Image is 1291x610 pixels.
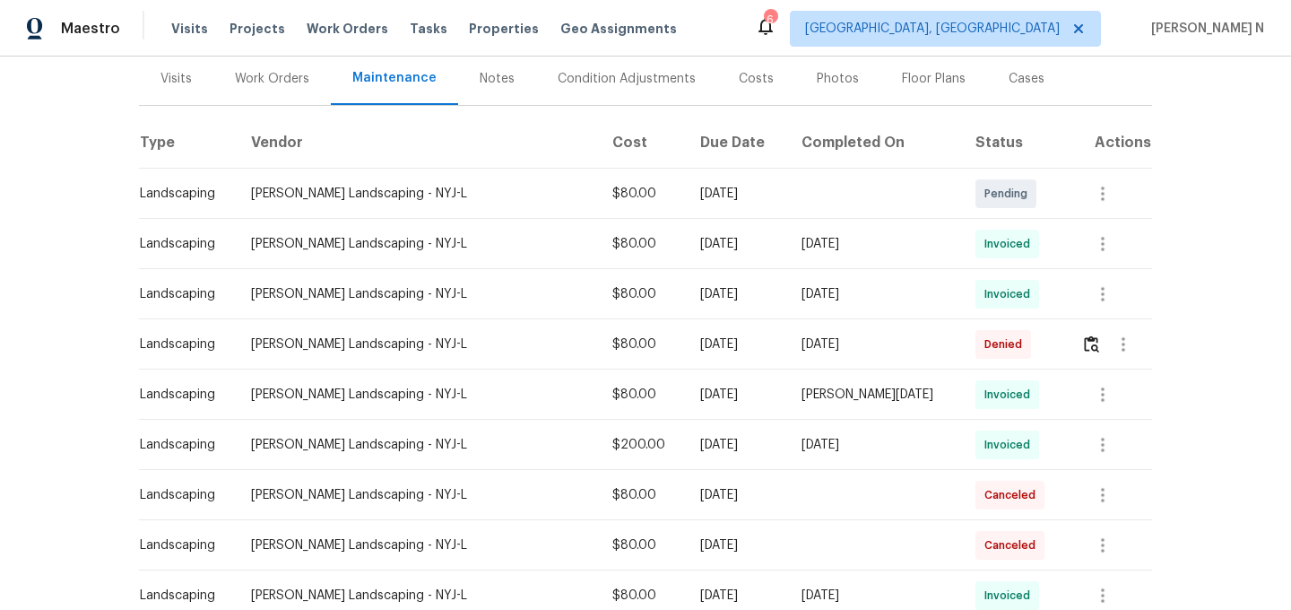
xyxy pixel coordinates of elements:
div: $80.00 [612,486,671,504]
div: [DATE] [801,587,947,605]
button: Review Icon [1081,323,1102,366]
div: [DATE] [700,486,773,504]
div: $80.00 [612,536,671,554]
span: [GEOGRAPHIC_DATA], [GEOGRAPHIC_DATA] [805,20,1060,38]
div: [PERSON_NAME] Landscaping - NYJ-L [251,536,584,554]
div: Work Orders [235,70,309,88]
div: Notes [480,70,515,88]
div: [PERSON_NAME][DATE] [801,386,947,404]
div: Visits [160,70,192,88]
div: [DATE] [700,436,773,454]
div: 6 [764,11,776,29]
span: Invoiced [984,587,1037,605]
div: [DATE] [700,335,773,353]
div: Landscaping [140,386,222,404]
span: Invoiced [984,386,1037,404]
span: Pending [984,185,1035,203]
div: [PERSON_NAME] Landscaping - NYJ-L [251,486,584,504]
span: Visits [171,20,208,38]
div: [PERSON_NAME] Landscaping - NYJ-L [251,386,584,404]
th: Completed On [787,118,961,169]
div: Landscaping [140,235,222,253]
img: Review Icon [1084,335,1099,353]
div: [PERSON_NAME] Landscaping - NYJ-L [251,285,584,303]
div: $200.00 [612,436,671,454]
span: Properties [469,20,539,38]
div: [PERSON_NAME] Landscaping - NYJ-L [251,587,584,605]
span: Canceled [984,486,1043,504]
th: Type [139,118,237,169]
span: Maestro [61,20,120,38]
div: [DATE] [700,386,773,404]
span: Invoiced [984,235,1037,253]
div: Photos [817,70,859,88]
div: [DATE] [700,235,773,253]
div: Landscaping [140,587,222,605]
div: [DATE] [700,536,773,554]
div: [DATE] [700,587,773,605]
div: [DATE] [801,235,947,253]
div: [DATE] [801,436,947,454]
span: Projects [230,20,285,38]
div: Cases [1009,70,1044,88]
span: Invoiced [984,436,1037,454]
div: [DATE] [700,285,773,303]
div: Landscaping [140,436,222,454]
div: Costs [739,70,774,88]
div: $80.00 [612,285,671,303]
div: [DATE] [801,335,947,353]
div: Landscaping [140,185,222,203]
span: [PERSON_NAME] N [1144,20,1264,38]
span: Work Orders [307,20,388,38]
div: [DATE] [801,285,947,303]
div: [PERSON_NAME] Landscaping - NYJ-L [251,185,584,203]
div: $80.00 [612,235,671,253]
div: Maintenance [352,69,437,87]
div: [PERSON_NAME] Landscaping - NYJ-L [251,335,584,353]
th: Due Date [686,118,787,169]
div: $80.00 [612,335,671,353]
div: Floor Plans [902,70,966,88]
div: [PERSON_NAME] Landscaping - NYJ-L [251,235,584,253]
div: $80.00 [612,587,671,605]
div: $80.00 [612,185,671,203]
div: [DATE] [700,185,773,203]
div: Landscaping [140,285,222,303]
th: Vendor [237,118,598,169]
th: Actions [1067,118,1152,169]
span: Denied [984,335,1029,353]
span: Invoiced [984,285,1037,303]
div: Condition Adjustments [558,70,696,88]
span: Geo Assignments [560,20,677,38]
th: Cost [598,118,686,169]
div: Landscaping [140,335,222,353]
span: Canceled [984,536,1043,554]
div: $80.00 [612,386,671,404]
div: [PERSON_NAME] Landscaping - NYJ-L [251,436,584,454]
th: Status [961,118,1067,169]
div: Landscaping [140,486,222,504]
div: Landscaping [140,536,222,554]
span: Tasks [410,22,447,35]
